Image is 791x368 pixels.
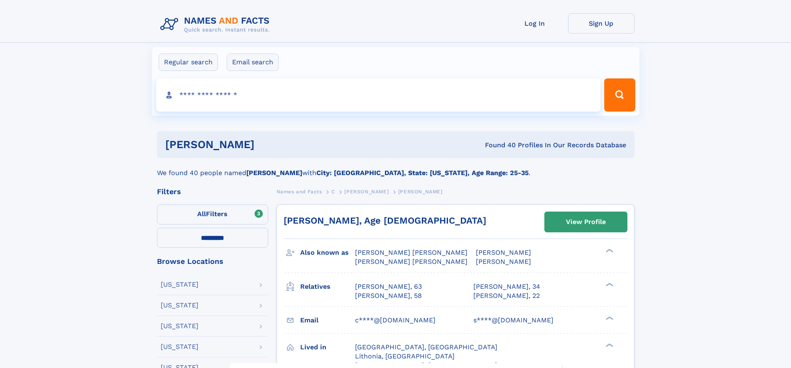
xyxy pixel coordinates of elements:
[300,313,355,327] h3: Email
[331,186,335,197] a: C
[355,282,422,291] a: [PERSON_NAME], 63
[300,246,355,260] h3: Also known as
[355,352,455,360] span: Lithonia, [GEOGRAPHIC_DATA]
[157,258,268,265] div: Browse Locations
[277,186,322,197] a: Names and Facts
[398,189,443,195] span: [PERSON_NAME]
[355,343,497,351] span: [GEOGRAPHIC_DATA], [GEOGRAPHIC_DATA]
[604,282,614,287] div: ❯
[157,205,268,224] label: Filters
[568,13,634,34] a: Sign Up
[344,186,389,197] a: [PERSON_NAME]
[161,302,198,309] div: [US_STATE]
[331,189,335,195] span: C
[370,141,626,150] div: Found 40 Profiles In Our Records Database
[355,249,468,256] span: [PERSON_NAME] [PERSON_NAME]
[545,212,627,232] a: View Profile
[165,139,370,150] h1: [PERSON_NAME]
[566,212,606,232] div: View Profile
[161,344,198,350] div: [US_STATE]
[227,54,279,71] label: Email search
[316,169,529,177] b: City: [GEOGRAPHIC_DATA], State: [US_STATE], Age Range: 25-35
[246,169,302,177] b: [PERSON_NAME]
[300,280,355,294] h3: Relatives
[344,189,389,195] span: [PERSON_NAME]
[604,315,614,321] div: ❯
[473,282,540,291] a: [PERSON_NAME], 34
[473,291,540,300] a: [PERSON_NAME], 22
[157,188,268,195] div: Filters
[355,291,422,300] a: [PERSON_NAME], 58
[355,258,468,266] span: [PERSON_NAME] [PERSON_NAME]
[300,340,355,354] h3: Lived in
[476,258,531,266] span: [PERSON_NAME]
[284,215,486,226] a: [PERSON_NAME], Age [DEMOGRAPHIC_DATA]
[161,281,198,288] div: [US_STATE]
[159,54,218,71] label: Regular search
[604,78,635,112] button: Search Button
[157,158,634,178] div: We found 40 people named with .
[502,13,568,34] a: Log In
[157,13,277,36] img: Logo Names and Facts
[604,248,614,253] div: ❯
[476,249,531,256] span: [PERSON_NAME]
[156,78,601,112] input: search input
[161,323,198,329] div: [US_STATE]
[197,210,206,218] span: All
[604,342,614,348] div: ❯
